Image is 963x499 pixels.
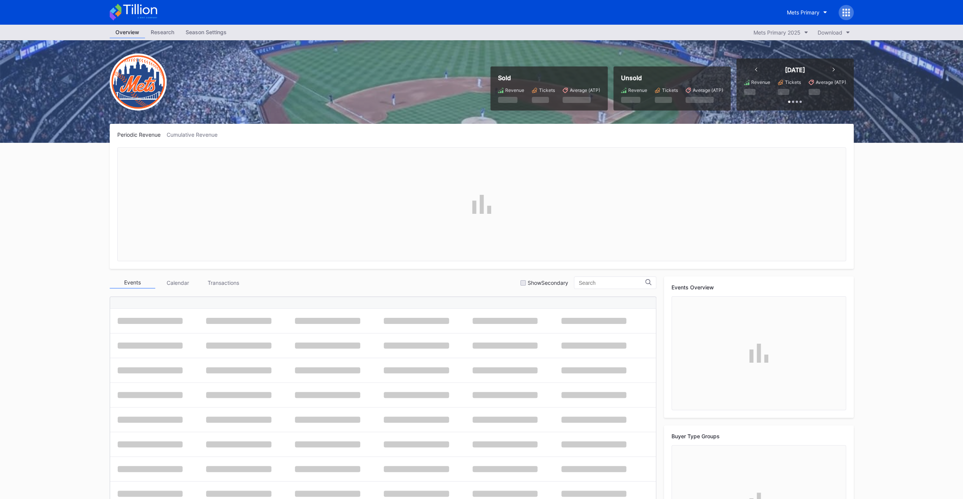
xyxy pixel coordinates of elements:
[201,277,246,289] div: Transactions
[814,27,854,38] button: Download
[155,277,201,289] div: Calendar
[117,131,167,138] div: Periodic Revenue
[528,280,568,286] div: Show Secondary
[621,74,723,82] div: Unsold
[570,87,600,93] div: Average (ATP)
[818,29,842,36] div: Download
[539,87,555,93] div: Tickets
[693,87,723,93] div: Average (ATP)
[662,87,678,93] div: Tickets
[750,27,812,38] button: Mets Primary 2025
[671,284,846,291] div: Events Overview
[785,66,805,74] div: [DATE]
[110,54,167,111] img: New-York-Mets-Transparent.png
[145,27,180,38] a: Research
[498,74,600,82] div: Sold
[787,9,820,16] div: Mets Primary
[753,29,801,36] div: Mets Primary 2025
[785,79,801,85] div: Tickets
[781,5,833,19] button: Mets Primary
[579,280,645,286] input: Search
[110,27,145,38] a: Overview
[167,131,224,138] div: Cumulative Revenue
[751,79,770,85] div: Revenue
[110,277,155,289] div: Events
[816,79,846,85] div: Average (ATP)
[671,433,846,439] div: Buyer Type Groups
[180,27,232,38] a: Season Settings
[505,87,524,93] div: Revenue
[628,87,647,93] div: Revenue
